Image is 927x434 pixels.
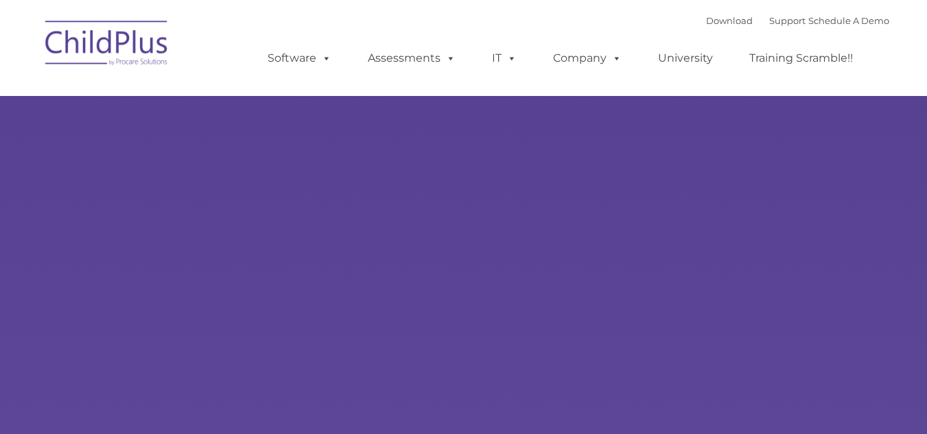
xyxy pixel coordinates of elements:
a: Schedule A Demo [808,15,889,26]
a: IT [478,45,530,72]
a: Software [254,45,345,72]
a: Download [706,15,753,26]
a: Training Scramble!! [736,45,867,72]
img: ChildPlus by Procare Solutions [38,11,176,80]
a: University [644,45,727,72]
a: Company [539,45,635,72]
a: Support [769,15,806,26]
font: | [706,15,889,26]
a: Assessments [354,45,469,72]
